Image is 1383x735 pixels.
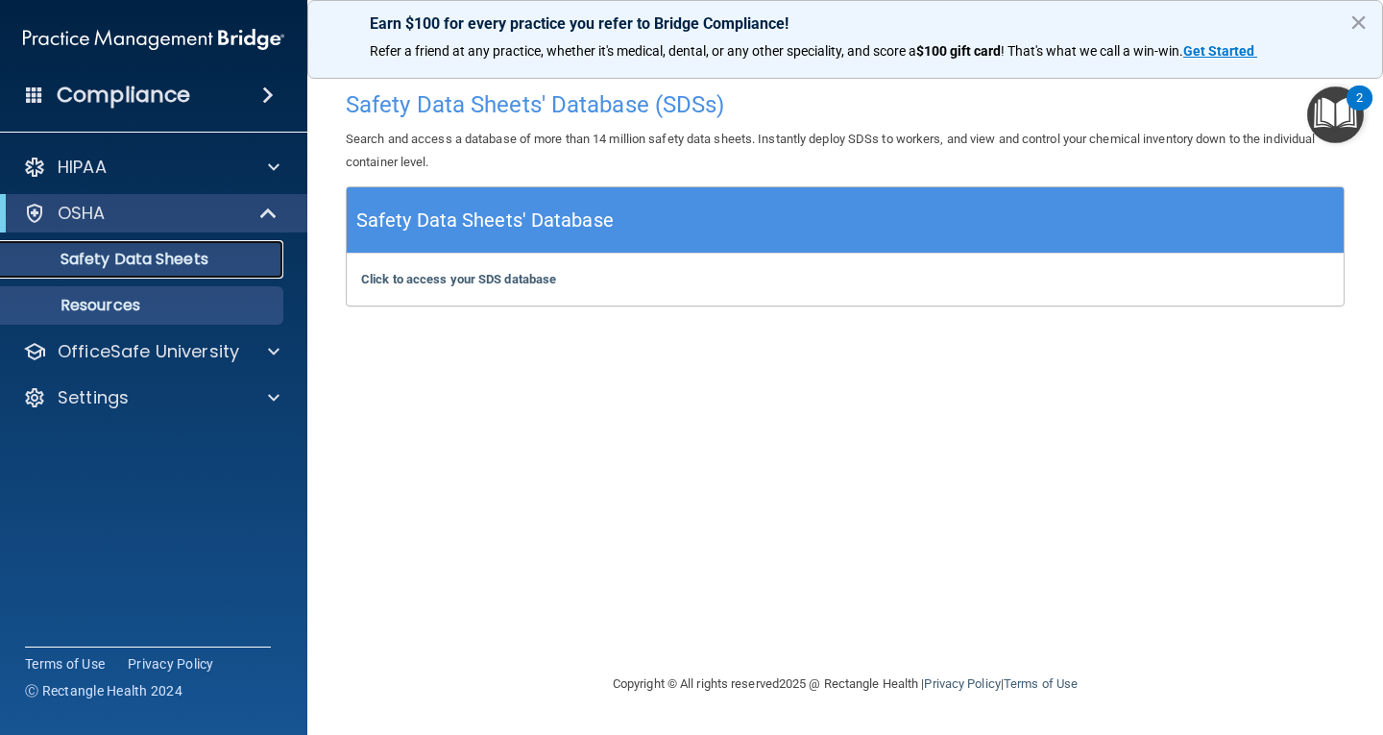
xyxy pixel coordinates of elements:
h4: Compliance [57,82,190,109]
img: PMB logo [23,20,284,59]
div: 2 [1356,98,1363,123]
a: Privacy Policy [924,676,1000,691]
p: Search and access a database of more than 14 million safety data sheets. Instantly deploy SDSs to... [346,128,1345,174]
p: HIPAA [58,156,107,179]
p: Safety Data Sheets [12,250,275,269]
h4: Safety Data Sheets' Database (SDSs) [346,92,1345,117]
a: OSHA [23,202,279,225]
span: Refer a friend at any practice, whether it's medical, dental, or any other speciality, and score a [370,43,916,59]
a: Terms of Use [1004,676,1078,691]
a: Settings [23,386,279,409]
a: OfficeSafe University [23,340,279,363]
p: Resources [12,296,275,315]
a: Terms of Use [25,654,105,674]
a: HIPAA [23,156,279,179]
div: Copyright © All rights reserved 2025 @ Rectangle Health | | [495,653,1196,715]
iframe: Drift Widget Chat Controller [1287,602,1360,675]
a: Privacy Policy [128,654,214,674]
h5: Safety Data Sheets' Database [356,204,614,237]
p: OfficeSafe University [58,340,239,363]
strong: Get Started [1183,43,1254,59]
a: Get Started [1183,43,1257,59]
button: Close [1349,7,1368,37]
p: Earn $100 for every practice you refer to Bridge Compliance! [370,14,1321,33]
p: OSHA [58,202,106,225]
strong: $100 gift card [916,43,1001,59]
span: Ⓒ Rectangle Health 2024 [25,681,182,700]
span: ! That's what we call a win-win. [1001,43,1183,59]
button: Open Resource Center, 2 new notifications [1307,86,1364,143]
p: Settings [58,386,129,409]
a: Click to access your SDS database [361,272,556,286]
